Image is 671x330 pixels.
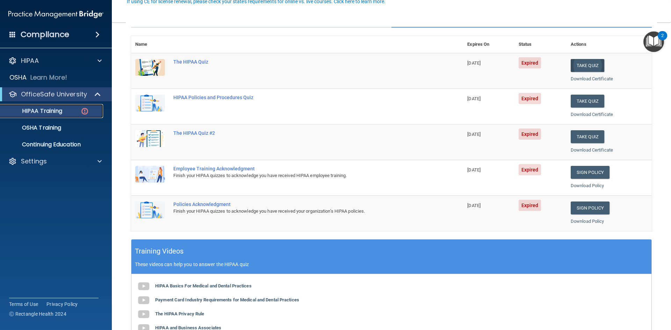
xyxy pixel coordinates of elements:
[571,112,613,117] a: Download Certificate
[519,57,541,68] span: Expired
[131,36,169,53] th: Name
[155,283,252,288] b: HIPAA Basics For Medical and Dental Practices
[571,219,604,224] a: Download Policy
[514,36,567,53] th: Status
[5,108,62,115] p: HIPAA Training
[8,7,103,21] img: PMB logo
[463,36,514,53] th: Expires On
[519,129,541,140] span: Expired
[135,262,648,267] p: These videos can help you to answer the HIPAA quiz
[467,60,481,66] span: [DATE]
[571,130,604,143] button: Take Quiz
[46,301,78,308] a: Privacy Policy
[137,279,151,293] img: gray_youtube_icon.38fcd6cc.png
[8,90,101,98] a: OfficeSafe University
[571,166,609,179] a: Sign Policy
[137,293,151,307] img: gray_youtube_icon.38fcd6cc.png
[567,36,652,53] th: Actions
[173,171,428,180] div: Finish your HIPAA quizzes to acknowledge you have received HIPAA employee training.
[643,31,664,52] button: Open Resource Center, 2 new notifications
[173,166,428,171] div: Employee Training Acknowledgment
[8,57,102,65] a: HIPAA
[155,297,299,302] b: Payment Card Industry Requirements for Medical and Dental Practices
[173,59,428,65] div: The HIPAA Quiz
[5,124,61,131] p: OSHA Training
[467,203,481,208] span: [DATE]
[467,96,481,101] span: [DATE]
[173,95,428,100] div: HIPAA Policies and Procedures Quiz
[21,157,47,166] p: Settings
[467,132,481,137] span: [DATE]
[9,310,66,317] span: Ⓒ Rectangle Health 2024
[571,183,604,188] a: Download Policy
[155,311,204,316] b: The HIPAA Privacy Rule
[571,201,609,214] a: Sign Policy
[519,200,541,211] span: Expired
[571,95,604,108] button: Take Quiz
[21,90,87,98] p: OfficeSafe University
[519,164,541,175] span: Expired
[80,107,89,116] img: danger-circle.6113f641.png
[21,57,39,65] p: HIPAA
[173,130,428,136] div: The HIPAA Quiz #2
[571,147,613,153] a: Download Certificate
[571,59,604,72] button: Take Quiz
[135,245,184,257] h5: Training Videos
[467,167,481,173] span: [DATE]
[173,201,428,207] div: Policies Acknowledgment
[173,207,428,215] div: Finish your HIPAA quizzes to acknowledge you have received your organization’s HIPAA policies.
[8,157,102,166] a: Settings
[30,73,67,82] p: Learn More!
[9,73,27,82] p: OSHA
[550,280,663,308] iframe: Drift Widget Chat Controller
[21,30,69,39] h4: Compliance
[137,307,151,321] img: gray_youtube_icon.38fcd6cc.png
[661,36,664,45] div: 2
[571,76,613,81] a: Download Certificate
[519,93,541,104] span: Expired
[5,141,100,148] p: Continuing Education
[9,301,38,308] a: Terms of Use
